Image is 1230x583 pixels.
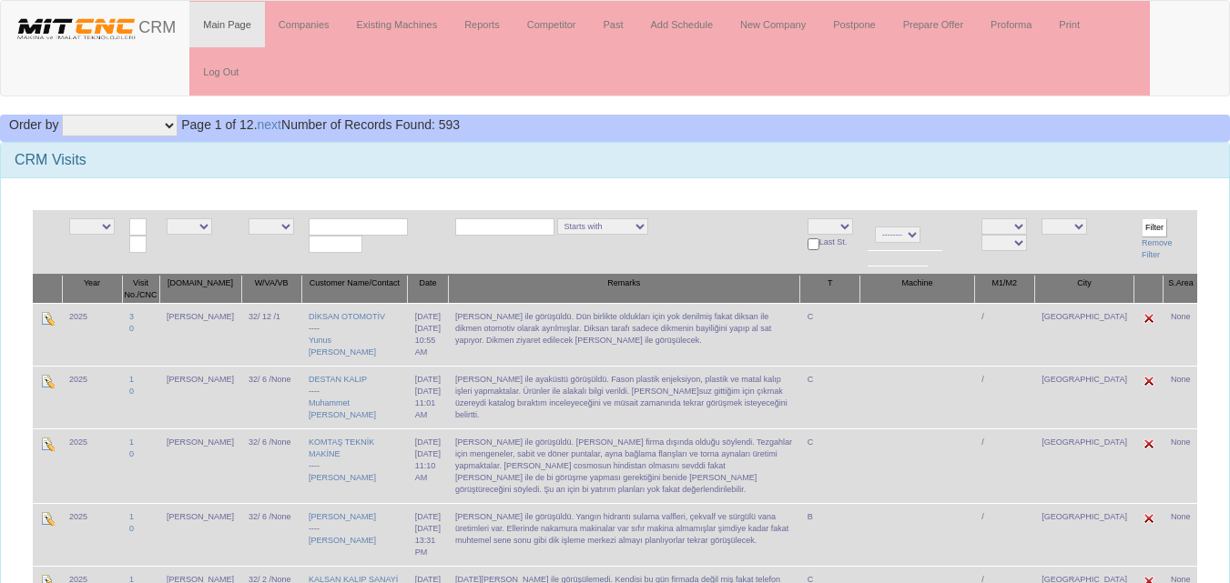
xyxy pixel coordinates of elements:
[129,524,134,533] a: 0
[309,512,376,521] a: [PERSON_NAME]
[1034,428,1134,503] td: [GEOGRAPHIC_DATA]
[301,303,408,366] td: ----
[62,503,122,566] td: 2025
[1034,366,1134,428] td: [GEOGRAPHIC_DATA]
[1034,303,1134,366] td: [GEOGRAPHIC_DATA]
[1034,503,1134,566] td: [GEOGRAPHIC_DATA]
[258,117,281,132] a: next
[974,366,1034,428] td: /
[309,312,385,321] a: DİKSAN OTOMOTİV
[159,428,241,503] td: [PERSON_NAME]
[1164,303,1198,366] td: None
[241,275,301,304] th: W/VA/VB
[415,523,441,558] div: [DATE] 13:31 PM
[415,448,441,484] div: [DATE] 11:10 AM
[819,2,889,47] a: Postpone
[40,437,55,451] img: Edit
[129,437,134,447] a: 1
[415,323,441,358] div: [DATE] 10:55 AM
[448,366,800,428] td: [PERSON_NAME] ile ayaküstü görüşüldü. Fason plastik enjeksiyon, plastik ve matal kalıp işleri yap...
[129,387,134,396] a: 0
[241,366,301,428] td: 32/ 6 /None
[15,15,138,42] img: header.png
[15,152,1215,168] h3: CRM Visits
[309,437,374,458] a: KOMTAŞ TEKNİK MAKİNE
[309,536,376,545] a: [PERSON_NAME]
[122,275,159,304] th: Visit No./CNC
[1164,366,1198,428] td: None
[974,428,1034,503] td: /
[408,503,448,566] td: [DATE]
[1142,511,1156,526] img: Edit
[1045,2,1093,47] a: Print
[415,386,441,421] div: [DATE] 11:01 AM
[301,275,408,304] th: Customer Name/Contact
[448,503,800,566] td: [PERSON_NAME] ile görüşüldü. Yangın hidrantı sulama valfleri, çekvalf ve sürgülü vana üretimleri ...
[181,117,460,132] span: Number of Records Found: 593
[637,2,727,47] a: Add Schedule
[309,398,376,419] a: Muhammet [PERSON_NAME]
[513,2,590,47] a: Competitor
[800,303,860,366] td: C
[159,275,241,304] th: [DOMAIN_NAME]
[189,49,252,95] a: Log Out
[129,512,134,521] a: 1
[451,2,513,47] a: Reports
[129,449,134,458] a: 0
[408,303,448,366] td: [DATE]
[241,503,301,566] td: 32/ 6 /None
[408,275,448,304] th: Date
[800,210,860,275] td: Last St.
[800,428,860,503] td: C
[129,312,134,321] a: 3
[1142,374,1156,388] img: Edit
[1164,428,1198,503] td: None
[301,428,408,503] td: ----
[301,366,408,428] td: ----
[40,311,55,326] img: Edit
[159,503,241,566] td: [PERSON_NAME]
[343,2,452,47] a: Existing Machines
[189,2,265,47] a: Main Page
[974,503,1034,566] td: /
[800,503,860,566] td: B
[727,2,819,47] a: New Company
[448,428,800,503] td: [PERSON_NAME] ile görüşüldü. [PERSON_NAME] firma dışında olduğu söylendi. Tezgahlar için mengenel...
[241,428,301,503] td: 32/ 6 /None
[408,428,448,503] td: [DATE]
[1034,275,1134,304] th: City
[181,117,257,132] span: Page 1 of 12.
[860,275,975,304] th: Machine
[40,374,55,388] img: Edit
[62,366,122,428] td: 2025
[159,366,241,428] td: [PERSON_NAME]
[62,428,122,503] td: 2025
[1,1,189,46] a: CRM
[589,2,636,47] a: Past
[448,303,800,366] td: [PERSON_NAME] ile görüşüldü. Dün birlikte oldukları için yok denilmiş fakat diksan ile dikmen oto...
[800,275,860,304] th: T
[129,375,134,384] a: 1
[265,2,343,47] a: Companies
[974,275,1034,304] th: M1/M2
[62,303,122,366] td: 2025
[889,2,977,47] a: Prepare Offer
[309,473,376,482] a: [PERSON_NAME]
[448,275,800,304] th: Remarks
[1164,503,1198,566] td: None
[241,303,301,366] td: 32/ 12 /1
[129,324,134,333] a: 0
[1142,238,1173,259] a: Remove Filter
[40,511,55,526] img: Edit
[309,375,367,384] a: DESTAN KALIP
[977,2,1045,47] a: Proforma
[1142,218,1167,237] input: Filter
[800,366,860,428] td: C
[301,503,408,566] td: ----
[1164,275,1198,304] th: S.Area
[1142,437,1156,451] img: Edit
[408,366,448,428] td: [DATE]
[974,303,1034,366] td: /
[1142,311,1156,326] img: Edit
[62,275,122,304] th: Year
